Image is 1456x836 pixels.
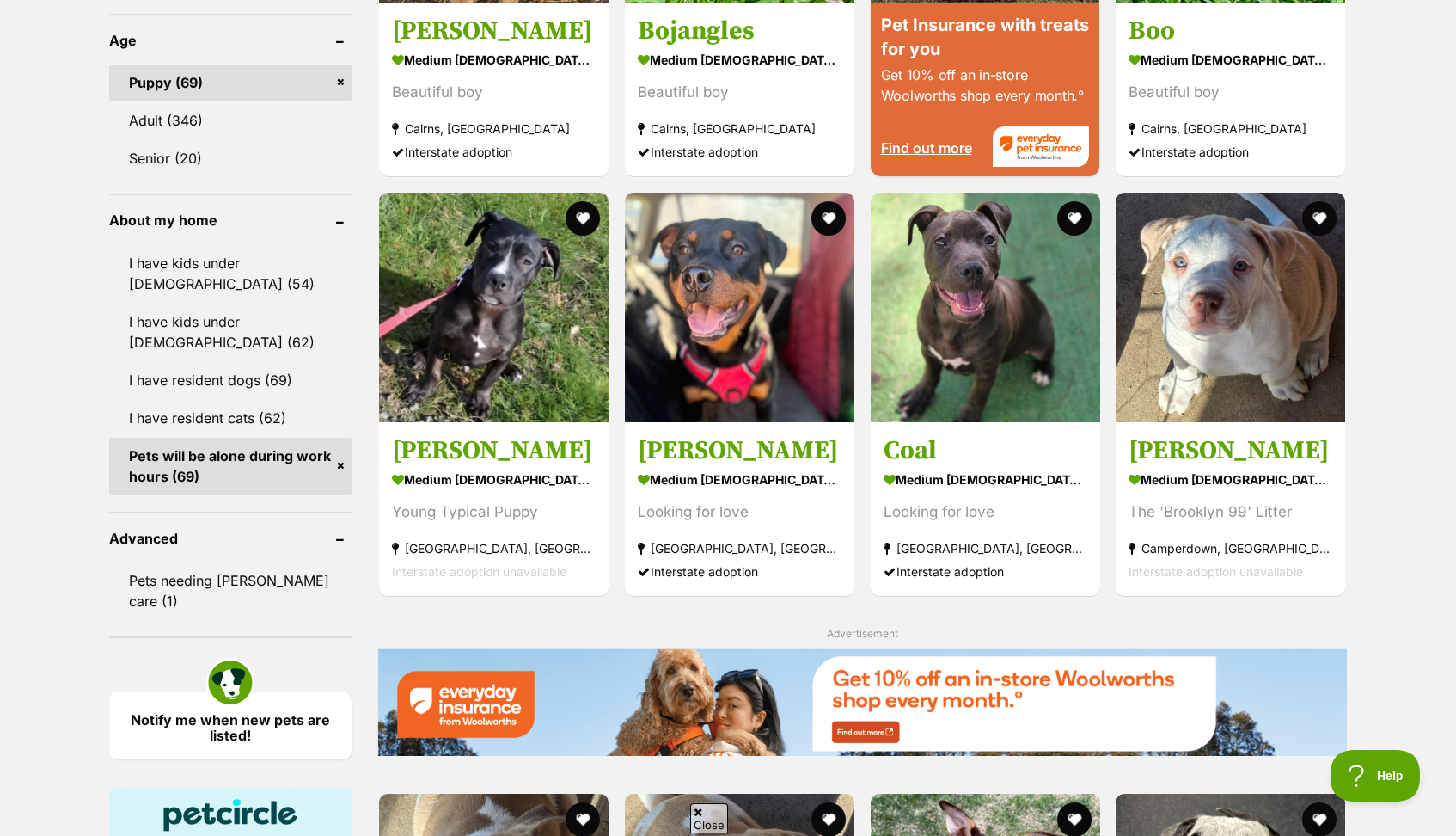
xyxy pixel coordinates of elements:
div: Interstate adoption [1129,140,1332,163]
h3: [PERSON_NAME] [392,434,596,467]
div: Young Typical Puppy [392,501,596,524]
a: Coal medium [DEMOGRAPHIC_DATA] Dog Looking for love [GEOGRAPHIC_DATA], [GEOGRAPHIC_DATA] Intersta... [871,421,1100,596]
strong: [GEOGRAPHIC_DATA], [GEOGRAPHIC_DATA] [638,537,841,560]
a: Everyday Insurance promotional banner [377,648,1347,759]
div: Looking for love [884,501,1087,524]
span: Interstate adoption unavailable [1129,564,1303,579]
button: favourite [566,201,600,236]
a: Puppy (69) [109,65,352,101]
header: About my home [109,212,352,228]
strong: medium [DEMOGRAPHIC_DATA] Dog [884,467,1087,492]
div: Interstate adoption [638,140,841,163]
img: Coal - American Staffordshire Terrier Dog [871,193,1100,422]
a: I have kids under [DEMOGRAPHIC_DATA] (54) [109,245,352,302]
strong: [GEOGRAPHIC_DATA], [GEOGRAPHIC_DATA] [884,537,1087,560]
h3: Boo [1129,15,1332,47]
a: I have resident cats (62) [109,400,352,436]
a: I have resident dogs (69) [109,362,352,398]
iframe: Help Scout Beacon - Open [1331,750,1422,802]
strong: medium [DEMOGRAPHIC_DATA] Dog [1129,467,1332,492]
a: Notify me when new pets are listed! [109,692,352,759]
h3: [PERSON_NAME] [638,434,841,467]
span: Interstate adoption unavailable [392,564,566,579]
a: I have kids under [DEMOGRAPHIC_DATA] (62) [109,304,352,360]
a: [PERSON_NAME] medium [DEMOGRAPHIC_DATA] Dog Beautiful boy Cairns, [GEOGRAPHIC_DATA] Interstate ad... [379,2,609,176]
div: Interstate adoption [884,560,1087,583]
button: favourite [1056,201,1091,236]
a: [PERSON_NAME] medium [DEMOGRAPHIC_DATA] Dog Young Typical Puppy [GEOGRAPHIC_DATA], [GEOGRAPHIC_DA... [379,421,609,596]
strong: Cairns, [GEOGRAPHIC_DATA] [392,117,596,140]
div: Looking for love [638,501,841,524]
button: favourite [811,201,846,236]
strong: medium [DEMOGRAPHIC_DATA] Dog [392,467,596,492]
header: Age [109,33,352,48]
h3: [PERSON_NAME] [1129,434,1332,467]
a: [PERSON_NAME] medium [DEMOGRAPHIC_DATA] Dog Looking for love [GEOGRAPHIC_DATA], [GEOGRAPHIC_DATA]... [625,421,854,596]
h3: Coal [884,434,1087,467]
strong: medium [DEMOGRAPHIC_DATA] Dog [638,467,841,492]
img: Everyday Insurance promotional banner [377,648,1347,755]
strong: medium [DEMOGRAPHIC_DATA] Dog [392,47,596,72]
div: Beautiful boy [638,81,841,104]
header: Advanced [109,531,352,546]
a: Boo medium [DEMOGRAPHIC_DATA] Dog Beautiful boy Cairns, [GEOGRAPHIC_DATA] Interstate adoption [1116,2,1345,176]
img: Ari - Mixed breed Dog [625,193,854,422]
a: Senior (20) [109,140,352,176]
div: Interstate adoption [638,560,841,583]
span: Advertisement [827,627,898,640]
strong: medium [DEMOGRAPHIC_DATA] Dog [1129,47,1332,72]
img: Luigi - Staffordshire Bull Terrier Dog [379,193,609,422]
button: favourite [1302,201,1337,236]
strong: medium [DEMOGRAPHIC_DATA] Dog [638,47,841,72]
span: Close [690,803,728,833]
a: Adult (346) [109,102,352,138]
a: [PERSON_NAME] medium [DEMOGRAPHIC_DATA] Dog The 'Brooklyn 99' Litter Camperdown, [GEOGRAPHIC_DATA... [1116,421,1345,596]
div: Beautiful boy [392,81,596,104]
h3: Bojangles [638,15,841,47]
img: Peralta - American Staffordshire Terrier Dog [1116,193,1345,422]
strong: Cairns, [GEOGRAPHIC_DATA] [1129,117,1332,140]
div: The 'Brooklyn 99' Litter [1129,501,1332,524]
a: Pets will be alone during work hours (69) [109,438,352,495]
h3: [PERSON_NAME] [392,15,596,47]
a: Bojangles medium [DEMOGRAPHIC_DATA] Dog Beautiful boy Cairns, [GEOGRAPHIC_DATA] Interstate adoption [625,2,854,176]
a: Pets needing [PERSON_NAME] care (1) [109,562,352,619]
strong: Cairns, [GEOGRAPHIC_DATA] [638,117,841,140]
strong: [GEOGRAPHIC_DATA], [GEOGRAPHIC_DATA] [392,537,596,560]
strong: Camperdown, [GEOGRAPHIC_DATA] [1129,537,1332,560]
div: Beautiful boy [1129,81,1332,104]
div: Interstate adoption [392,140,596,163]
